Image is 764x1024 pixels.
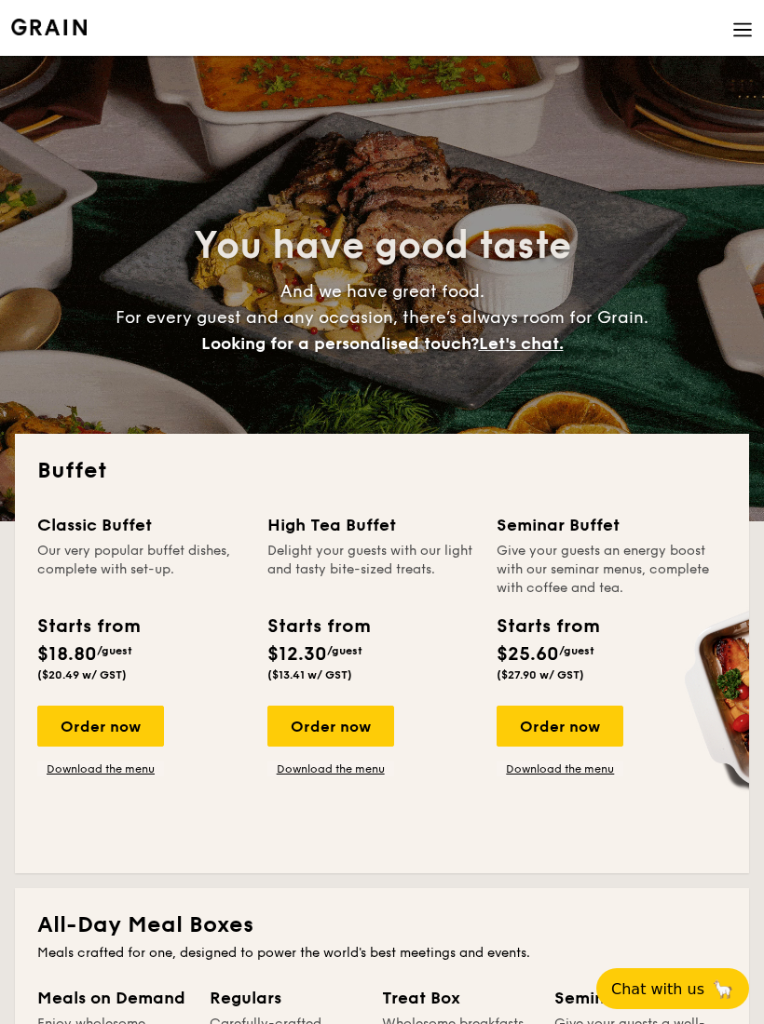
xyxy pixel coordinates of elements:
span: /guest [97,644,132,657]
div: Starts from [267,613,363,640]
div: Meals on Demand [37,985,187,1011]
a: Logotype [11,19,87,35]
div: High Tea Buffet [267,512,475,538]
div: Classic Buffet [37,512,245,538]
div: Treat Box [382,985,532,1011]
button: Chat with us🦙 [596,968,749,1009]
div: Meals crafted for one, designed to power the world's best meetings and events. [37,944,727,963]
span: Chat with us [611,980,704,998]
img: Grain [11,19,87,35]
div: Our very popular buffet dishes, complete with set-up. [37,542,245,598]
span: /guest [559,644,594,657]
a: Download the menu [37,761,164,776]
div: Order now [497,706,623,747]
a: Download the menu [267,761,394,776]
div: Seminar Buffet [497,512,715,538]
h2: All-Day Meal Boxes [37,910,727,940]
span: ($20.49 w/ GST) [37,668,127,681]
span: 🦙 [712,978,734,1000]
div: Starts from [37,613,133,640]
span: ($27.90 w/ GST) [497,668,584,681]
span: ($13.41 w/ GST) [267,668,352,681]
span: $25.60 [497,643,559,666]
h2: Buffet [37,456,727,486]
span: $12.30 [267,643,327,666]
div: Regulars [210,985,360,1011]
a: Download the menu [497,761,623,776]
div: Order now [267,706,394,747]
div: Order now [37,706,164,747]
img: icon-hamburger-menu.db5d7e83.svg [732,20,753,40]
span: /guest [327,644,362,657]
div: Give your guests an energy boost with our seminar menus, complete with coffee and tea. [497,542,715,598]
div: Starts from [497,613,598,640]
span: Let's chat. [479,333,564,354]
div: Seminar Meal Box [554,985,727,1011]
span: $18.80 [37,643,97,666]
div: Delight your guests with our light and tasty bite-sized treats. [267,542,475,598]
